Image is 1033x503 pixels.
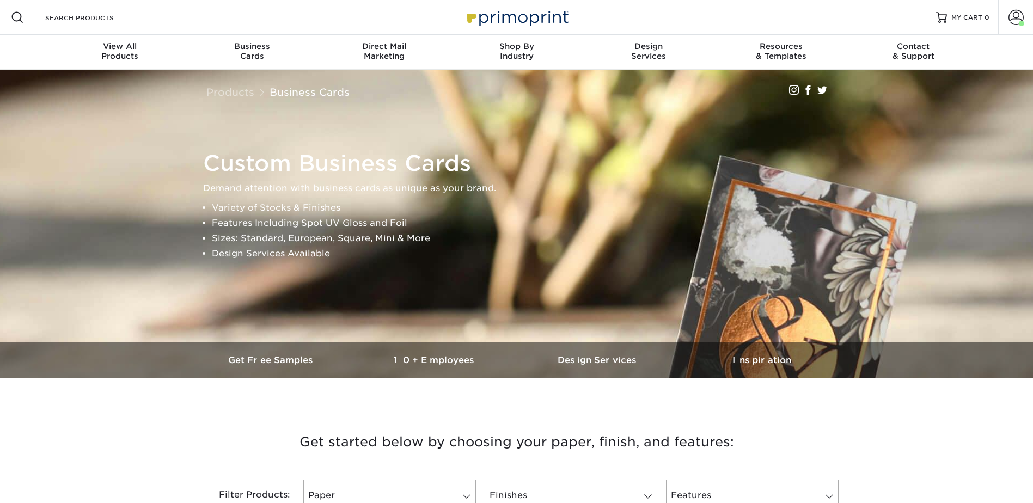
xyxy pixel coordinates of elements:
[847,41,980,51] span: Contact
[517,355,680,365] h3: Design Services
[212,216,840,231] li: Features Including Spot UV Gloss and Foil
[847,35,980,70] a: Contact& Support
[715,41,847,51] span: Resources
[318,41,450,61] div: Marketing
[198,418,835,467] h3: Get started below by choosing your paper, finish, and features:
[715,35,847,70] a: Resources& Templates
[951,13,982,22] span: MY CART
[583,41,715,61] div: Services
[318,41,450,51] span: Direct Mail
[353,355,517,365] h3: 10+ Employees
[54,41,186,61] div: Products
[462,5,571,29] img: Primoprint
[517,342,680,378] a: Design Services
[54,35,186,70] a: View AllProducts
[450,41,583,61] div: Industry
[203,150,840,176] h1: Custom Business Cards
[203,181,840,196] p: Demand attention with business cards as unique as your brand.
[680,355,843,365] h3: Inspiration
[212,200,840,216] li: Variety of Stocks & Finishes
[186,41,318,61] div: Cards
[583,35,715,70] a: DesignServices
[44,11,150,24] input: SEARCH PRODUCTS.....
[212,231,840,246] li: Sizes: Standard, European, Square, Mini & More
[715,41,847,61] div: & Templates
[583,41,715,51] span: Design
[353,342,517,378] a: 10+ Employees
[450,35,583,70] a: Shop ByIndustry
[190,342,353,378] a: Get Free Samples
[190,355,353,365] h3: Get Free Samples
[680,342,843,378] a: Inspiration
[186,41,318,51] span: Business
[318,35,450,70] a: Direct MailMarketing
[985,14,989,21] span: 0
[450,41,583,51] span: Shop By
[212,246,840,261] li: Design Services Available
[54,41,186,51] span: View All
[270,86,350,98] a: Business Cards
[847,41,980,61] div: & Support
[206,86,254,98] a: Products
[186,35,318,70] a: BusinessCards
